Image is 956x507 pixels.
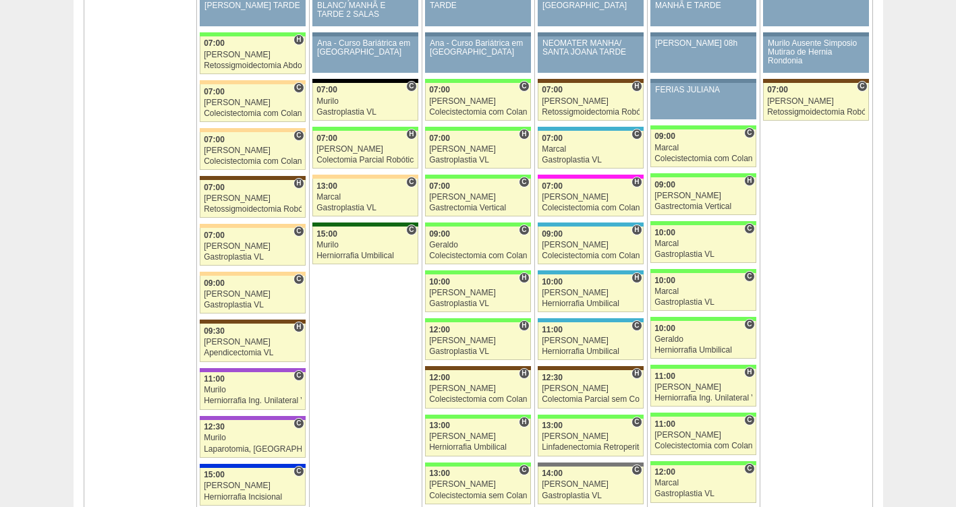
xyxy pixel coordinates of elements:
[204,338,302,347] div: [PERSON_NAME]
[200,272,305,276] div: Key: Bartira
[744,415,754,425] span: Consultório
[654,276,675,285] span: 10:00
[429,181,450,191] span: 07:00
[767,97,865,106] div: [PERSON_NAME]
[542,133,563,143] span: 07:00
[204,253,302,262] div: Gastroplastia VL
[650,369,756,407] a: H 11:00 [PERSON_NAME] Herniorrafia Ing. Unilateral VL
[316,108,414,117] div: Gastroplastia VL
[542,336,640,345] div: [PERSON_NAME]
[406,177,416,187] span: Consultório
[425,36,530,73] a: Ana - Curso Bariátrica em [GEOGRAPHIC_DATA]
[425,83,530,121] a: C 07:00 [PERSON_NAME] Colecistectomia com Colangiografia VL
[204,481,302,490] div: [PERSON_NAME]
[425,467,530,504] a: C 13:00 [PERSON_NAME] Colecistectomia sem Colangiografia VL
[542,145,640,154] div: Marcal
[654,346,752,355] div: Herniorrafia Umbilical
[425,270,530,274] div: Key: Brasil
[429,373,450,382] span: 12:00
[744,223,754,234] span: Consultório
[542,277,563,287] span: 10:00
[316,145,414,154] div: [PERSON_NAME]
[200,324,305,361] a: H 09:30 [PERSON_NAME] Apendicectomia VL
[631,272,642,283] span: Hospital
[763,83,868,121] a: C 07:00 [PERSON_NAME] Retossigmoidectomia Robótica
[293,226,304,237] span: Consultório
[538,227,643,264] a: H 09:00 [PERSON_NAME] Colecistectomia com Colangiografia VL
[768,39,864,66] div: Murilo Ausente Simposio Mutirao de Hernia Rondonia
[542,289,640,297] div: [PERSON_NAME]
[650,32,756,36] div: Key: Aviso
[429,491,527,500] div: Colecistectomia sem Colangiografia VL
[293,130,304,141] span: Consultório
[538,366,643,370] div: Key: Santa Joana
[538,370,643,408] a: H 12:30 [PERSON_NAME] Colectomia Parcial sem Colostomia
[538,131,643,169] a: C 07:00 Marcal Gastroplastia VL
[429,97,527,106] div: [PERSON_NAME]
[650,321,756,359] a: C 10:00 Geraldo Herniorrafia Umbilical
[200,176,305,180] div: Key: Santa Joana
[425,131,530,169] a: H 07:00 [PERSON_NAME] Gastroplastia VL
[429,277,450,287] span: 10:00
[631,81,642,92] span: Hospital
[204,445,302,454] div: Laparotomia, [GEOGRAPHIC_DATA], Drenagem, Bridas VL
[425,322,530,360] a: H 12:00 [PERSON_NAME] Gastroplastia VL
[654,228,675,237] span: 10:00
[650,269,756,273] div: Key: Brasil
[312,79,418,83] div: Key: Blanc
[542,480,640,489] div: [PERSON_NAME]
[654,467,675,477] span: 12:00
[767,85,788,94] span: 07:00
[204,157,302,166] div: Colecistectomia com Colangiografia VL
[425,79,530,83] div: Key: Brasil
[654,479,752,487] div: Marcal
[654,131,675,141] span: 09:00
[312,127,418,131] div: Key: Brasil
[204,146,302,155] div: [PERSON_NAME]
[650,273,756,311] a: C 10:00 Marcal Gastroplastia VL
[519,465,529,475] span: Consultório
[204,242,302,251] div: [PERSON_NAME]
[654,202,752,211] div: Gastrectomia Vertical
[744,367,754,378] span: Hospital
[429,347,527,356] div: Gastroplastia VL
[406,129,416,140] span: Hospital
[631,225,642,235] span: Hospital
[542,193,640,202] div: [PERSON_NAME]
[204,349,302,357] div: Apendicectomia VL
[542,39,639,57] div: NEOMATER MANHÃ/ SANTA JOANA TARDE
[744,127,754,138] span: Consultório
[429,145,527,154] div: [PERSON_NAME]
[406,81,416,92] span: Consultório
[200,468,305,506] a: C 15:00 [PERSON_NAME] Herniorrafia Incisional
[542,251,640,260] div: Colecistectomia com Colangiografia VL
[429,480,527,489] div: [PERSON_NAME]
[204,326,225,336] span: 09:30
[538,270,643,274] div: Key: Neomater
[312,36,418,73] a: Ana - Curso Bariátrica em [GEOGRAPHIC_DATA]
[316,193,414,202] div: Marcal
[200,128,305,132] div: Key: Bartira
[429,395,527,404] div: Colecistectomia com Colangiografia VL
[429,325,450,334] span: 12:00
[542,443,640,452] div: Linfadenectomia Retroperitoneal
[425,32,530,36] div: Key: Aviso
[316,229,337,239] span: 15:00
[312,131,418,169] a: H 07:00 [PERSON_NAME] Colectomia Parcial Robótica
[542,181,563,191] span: 07:00
[204,301,302,309] div: Gastroplastia VL
[200,224,305,228] div: Key: Bartira
[542,299,640,308] div: Herniorrafia Umbilical
[538,419,643,456] a: C 13:00 [PERSON_NAME] Linfadenectomia Retroperitoneal
[204,205,302,214] div: Retossigmoidectomia Robótica
[293,322,304,332] span: Hospital
[542,97,640,106] div: [PERSON_NAME]
[200,84,305,122] a: C 07:00 [PERSON_NAME] Colecistectomia com Colangiografia VL
[650,173,756,177] div: Key: Brasil
[406,225,416,235] span: Consultório
[519,81,529,92] span: Consultório
[425,274,530,312] a: H 10:00 [PERSON_NAME] Gastroplastia VL
[538,415,643,419] div: Key: Brasil
[542,491,640,500] div: Gastroplastia VL
[763,36,868,73] a: Murilo Ausente Simposio Mutirao de Hernia Rondonia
